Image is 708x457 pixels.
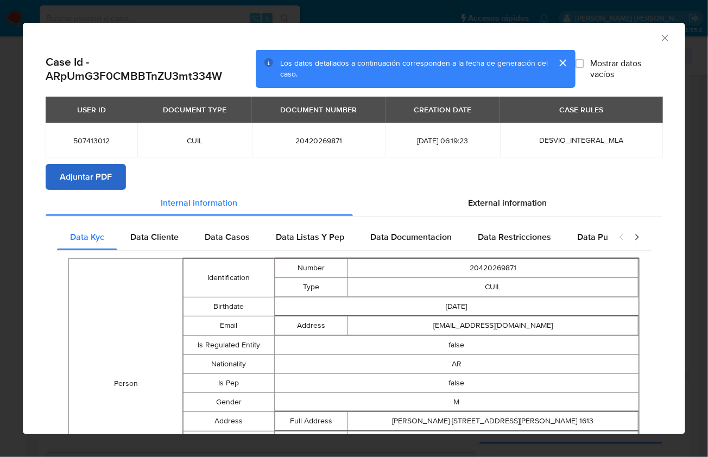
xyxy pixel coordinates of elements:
span: CUIL [150,136,239,146]
div: CREATION DATE [407,101,478,119]
td: Is Pep [184,374,275,393]
div: USER ID [71,101,112,119]
span: Data Listas Y Pep [276,231,344,243]
span: 507413012 [59,136,124,146]
td: false [274,374,639,393]
span: DESVIO_INTEGRAL_MLA [539,135,624,146]
td: Birthdate [184,297,275,316]
td: 20420269871 [347,259,638,278]
span: Data Cliente [130,231,179,243]
span: Data Restricciones [478,231,551,243]
td: Type [275,278,347,297]
td: [EMAIL_ADDRESS][DOMAIN_NAME] [347,316,638,335]
span: Data Publicaciones [577,231,652,243]
td: AR [274,355,639,374]
input: Mostrar datos vacíos [576,59,584,68]
span: Los datos detallados a continuación corresponden a la fecha de generación del caso. [280,58,548,80]
td: Email [184,316,275,336]
div: CASE RULES [553,101,610,119]
span: [DATE] 06:19:23 [399,136,487,146]
td: [PERSON_NAME] [STREET_ADDRESS][PERSON_NAME] 1613 [347,412,638,431]
span: Adjuntar PDF [60,165,112,189]
td: [DATE] [274,297,639,316]
div: Detailed info [46,190,662,216]
td: Gender [184,393,275,412]
td: CUIL [347,278,638,297]
button: Cerrar ventana [660,33,669,42]
span: Internal information [161,196,238,209]
td: Full Address [275,412,347,431]
div: DOCUMENT TYPE [156,101,233,119]
div: Detailed internal info [57,224,608,250]
span: Data Documentacion [370,231,452,243]
td: false [274,336,639,355]
td: Address [275,316,347,335]
button: cerrar [549,50,576,76]
td: DNI [347,431,638,450]
span: Mostrar datos vacíos [591,58,662,80]
td: Number [275,259,347,278]
span: External information [469,196,547,209]
td: M [274,393,639,412]
div: DOCUMENT NUMBER [274,101,363,119]
td: Nationality [184,355,275,374]
h2: Case Id - ARpUmG3F0CMBBTnZU3mt334W [46,55,256,84]
span: Data Casos [205,231,250,243]
span: 20420269871 [265,136,372,146]
div: closure-recommendation-modal [23,23,685,434]
td: Address [184,412,275,431]
td: Type [275,431,347,450]
td: Is Regulated Entity [184,336,275,355]
span: Data Kyc [70,231,104,243]
td: Identification [184,259,275,297]
button: Adjuntar PDF [46,164,126,190]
